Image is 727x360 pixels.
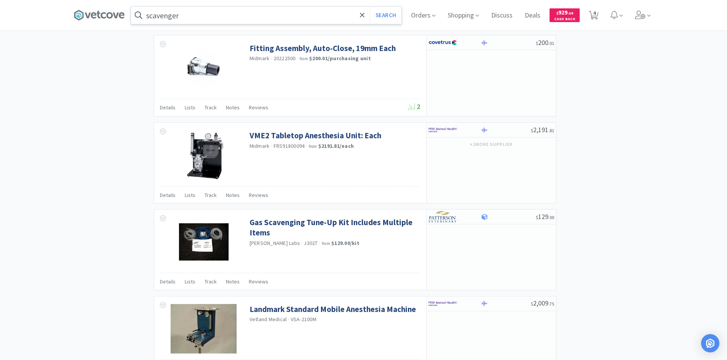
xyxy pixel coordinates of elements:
[250,43,396,53] a: Fitting Assembly, Auto-Close, 19mm Each
[304,240,318,246] span: J302T
[160,104,176,111] span: Details
[288,316,289,323] span: ·
[185,192,195,198] span: Lists
[429,124,457,136] img: f6b2451649754179b5b4e0c70c3f7cb0_2.png
[466,139,516,150] button: +1more supplier
[250,130,381,141] a: VME2 Tabletop Anesthesia Unit: Each
[531,128,533,133] span: $
[250,217,419,238] a: Gas Scavenging Tune-Up Kit Includes Multiple Items
[250,240,300,246] a: [PERSON_NAME] Labs
[226,104,240,111] span: Notes
[160,192,176,198] span: Details
[226,192,240,198] span: Notes
[249,278,268,285] span: Reviews
[306,142,307,149] span: ·
[548,40,554,46] span: . 01
[370,6,401,24] button: Search
[185,104,195,111] span: Lists
[205,278,217,285] span: Track
[249,192,268,198] span: Reviews
[554,17,575,22] span: Cash Back
[536,214,538,220] span: $
[250,142,270,149] a: Midmark
[536,40,538,46] span: $
[701,334,719,352] div: Open Intercom Messenger
[250,304,416,314] a: Landmark Standard Mobile Anesthesia Machine
[531,299,554,307] span: 2,009
[556,9,573,16] span: 929
[309,55,371,62] strong: $200.01 / purchasing unit
[322,241,330,246] span: from
[274,142,305,149] span: FRS91800094
[291,316,316,323] span: VSA-2100M
[548,128,554,133] span: . 81
[318,142,354,149] strong: $2191.81 / each
[408,102,421,111] span: 2
[249,104,268,111] span: Reviews
[171,304,237,354] img: 2e5b11221cd74131a6b6e35f3777ded4_617369.jpeg
[429,37,457,48] img: 77fca1acd8b6420a9015268ca798ef17_1.png
[179,130,229,180] img: 6e379ca67b3044f2a9e6c525ceccce9c_641383.png
[131,6,401,24] input: Search by item, sku, manufacturer, ingredient, size...
[300,56,308,61] span: from
[567,11,573,16] span: . 69
[536,212,554,221] span: 129
[179,43,229,93] img: 45c4615d64204cad968ccd332f5e8ef4_646966.png
[309,144,317,149] span: from
[205,104,217,111] span: Track
[331,240,359,246] strong: $129.00 / kit
[297,55,298,62] span: ·
[319,240,321,246] span: ·
[185,278,195,285] span: Lists
[429,211,457,222] img: f5e969b455434c6296c6d81ef179fa71_3.png
[301,240,303,246] span: ·
[271,55,272,62] span: ·
[550,5,580,26] a: $929.69Cash Back
[536,38,554,47] span: 200
[548,301,554,307] span: . 75
[226,278,240,285] span: Notes
[179,217,229,267] img: a7b6def703874fa58318368b339ce83f_81966.jpeg
[531,301,533,307] span: $
[429,298,457,309] img: f6b2451649754179b5b4e0c70c3f7cb0_2.png
[271,142,272,149] span: ·
[274,55,296,62] span: 20222500
[531,125,554,134] span: 2,191
[250,316,287,323] a: Vetland Medical
[586,13,601,20] a: 4
[556,11,558,16] span: $
[488,12,516,19] a: Discuss
[250,55,270,62] a: Midmark
[160,278,176,285] span: Details
[205,192,217,198] span: Track
[522,12,543,19] a: Deals
[548,214,554,220] span: . 00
